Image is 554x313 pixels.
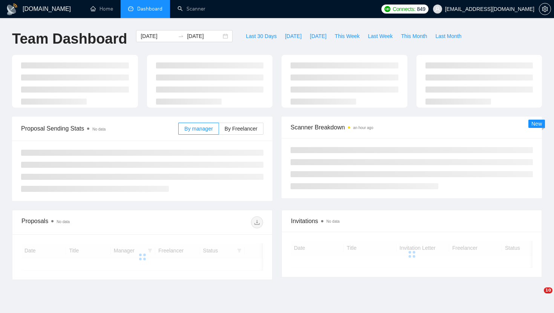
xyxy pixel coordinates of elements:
[92,127,106,131] span: No data
[6,3,18,15] img: logo
[417,5,425,13] span: 849
[393,5,415,13] span: Connects:
[435,6,440,12] span: user
[178,33,184,39] span: to
[528,287,546,305] iframe: Intercom live chat
[431,30,465,42] button: Last Month
[539,6,551,12] a: setting
[184,126,213,132] span: By manager
[364,30,397,42] button: Last Week
[326,219,340,223] span: No data
[225,126,257,132] span: By Freelancer
[187,32,221,40] input: End date
[242,30,281,42] button: Last 30 Days
[353,126,373,130] time: an hour ago
[57,220,70,224] span: No data
[306,30,331,42] button: [DATE]
[397,30,431,42] button: This Month
[178,6,205,12] a: searchScanner
[141,32,175,40] input: Start date
[544,287,552,293] span: 10
[21,124,178,133] span: Proposal Sending Stats
[539,3,551,15] button: setting
[291,123,533,132] span: Scanner Breakdown
[90,6,113,12] a: homeHome
[291,216,533,226] span: Invitations
[368,32,393,40] span: Last Week
[281,30,306,42] button: [DATE]
[401,32,427,40] span: This Month
[435,32,461,40] span: Last Month
[137,6,162,12] span: Dashboard
[531,121,542,127] span: New
[128,6,133,11] span: dashboard
[331,30,364,42] button: This Week
[310,32,326,40] span: [DATE]
[21,216,142,228] div: Proposals
[539,6,551,12] span: setting
[384,6,390,12] img: upwork-logo.png
[246,32,277,40] span: Last 30 Days
[12,30,127,48] h1: Team Dashboard
[335,32,360,40] span: This Week
[178,33,184,39] span: swap-right
[285,32,301,40] span: [DATE]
